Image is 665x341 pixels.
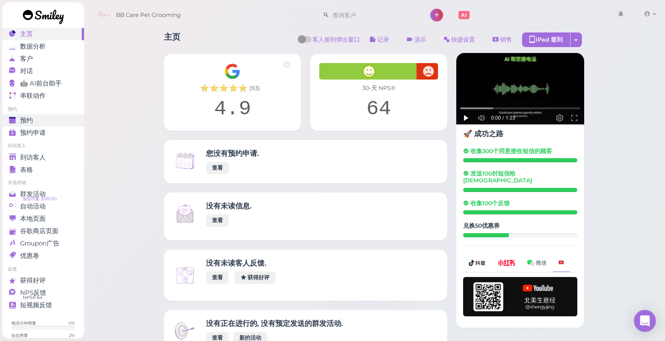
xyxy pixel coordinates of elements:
a: 表格 [2,164,84,176]
a: 查看 [206,214,229,227]
div: 短信用量 [11,332,28,338]
div: 2 % [69,332,75,338]
a: 群发活动 短信币量: $129.90 [2,188,84,200]
span: 获得好评 [20,277,46,284]
span: 预约申请 [20,129,46,137]
span: 主页 [20,30,33,38]
span: 群发活动 [20,190,46,198]
a: NPS反馈 NPS® 64 [2,287,84,299]
img: Inbox [173,149,197,173]
a: 串联动作 [2,90,84,102]
a: 演示 [399,32,434,47]
span: 优惠卷 [20,252,39,260]
div: Open Intercom Messenger [634,310,656,332]
img: Inbox [173,202,197,225]
span: 自动活动 [20,202,46,210]
span: BB Care Pet Grooming [116,2,181,28]
div: 电话分钟用量 [11,320,36,326]
img: wechat-a99521bb4f7854bbf8f190d1356e2cdb.png [527,260,546,266]
h4: 没有未读客人反馈. [206,259,275,267]
h4: 没有未读信息. [206,202,252,210]
li: 反馈 [2,266,84,272]
div: iPad 签到 [522,32,570,47]
a: 客户 [2,53,84,65]
a: 🤖 AI前台助手 [2,77,84,90]
li: 到访客人 [2,143,84,149]
div: 20 [463,233,509,237]
span: 对话 [20,67,33,75]
span: Groupon广告 [20,240,59,247]
span: 🤖 AI前台助手 [20,80,62,87]
a: 获得好评 [235,272,275,284]
span: 短信币量: $129.90 [23,195,57,202]
a: 查看 [206,272,229,284]
span: 谷歌商店页面 [20,227,58,235]
h5: 收集100个反馈 [463,200,577,207]
a: 本地页面 [2,213,84,225]
img: Inbox [173,263,197,287]
img: AI receptionist [456,53,584,125]
h4: 没有正在进行的, 没有预定发送的群发活动. [206,319,343,328]
h5: 兑换50优惠券 [463,222,577,229]
a: 查看 [206,162,229,174]
div: 4.9 [173,97,292,122]
a: 优惠卷 [2,250,84,262]
h5: 发送100封短信给[DEMOGRAPHIC_DATA] [463,170,577,184]
span: 销售 [500,36,512,43]
h4: 🚀 成功之路 [463,129,577,138]
a: 数据分析 [2,40,84,53]
span: 客户 [20,55,33,63]
img: douyin-2727e60b7b0d5d1bbe969c21619e8014.png [469,260,486,266]
a: 销售 [485,32,520,47]
img: Google__G__Logo-edd0e34f60d7ca4a2f4ece79cff21ae3.svg [224,63,241,80]
a: 对话 [2,65,84,77]
span: ( 93 ) [249,84,260,92]
a: 自动活动 [2,200,84,213]
span: 数据分析 [20,43,46,50]
h4: 您没有预约申请. [206,149,259,158]
span: NPS反馈 [20,289,46,297]
a: 短视频反馈 [2,299,84,311]
input: 查询客户 [329,8,418,22]
h1: 主页 [164,32,180,49]
a: 预约申请 [2,127,84,139]
a: 主页 [2,28,84,40]
div: 30-天 NPS® [319,84,438,92]
span: 串联动作 [20,92,46,100]
a: 快捷设置 [436,32,483,47]
img: xhs-786d23addd57f6a2be217d5a65f4ab6b.png [498,260,515,266]
a: 谷歌商店页面 [2,225,84,237]
li: 预约 [2,106,84,112]
span: 短视频反馈 [20,301,52,309]
a: Groupon广告 [2,237,84,250]
a: 到访客人 [2,151,84,164]
div: 64 [319,97,438,122]
span: 本地页面 [20,215,46,223]
a: 预约 [2,114,84,127]
span: 预约 [20,117,33,124]
li: 市场营销 [2,180,84,186]
span: 客人签到弹出窗口 [312,36,360,49]
div: 0 % [69,320,75,326]
span: 到访客人 [20,154,46,161]
a: 获得好评 [2,274,84,287]
span: 表格 [20,166,33,174]
button: 记录 [362,32,397,47]
img: youtube-h-92280983ece59b2848f85fc261e8ffad.png [463,277,577,316]
h5: 收集300个同意接收短信的顾客 [463,148,577,155]
span: NPS® 64 [23,294,42,301]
